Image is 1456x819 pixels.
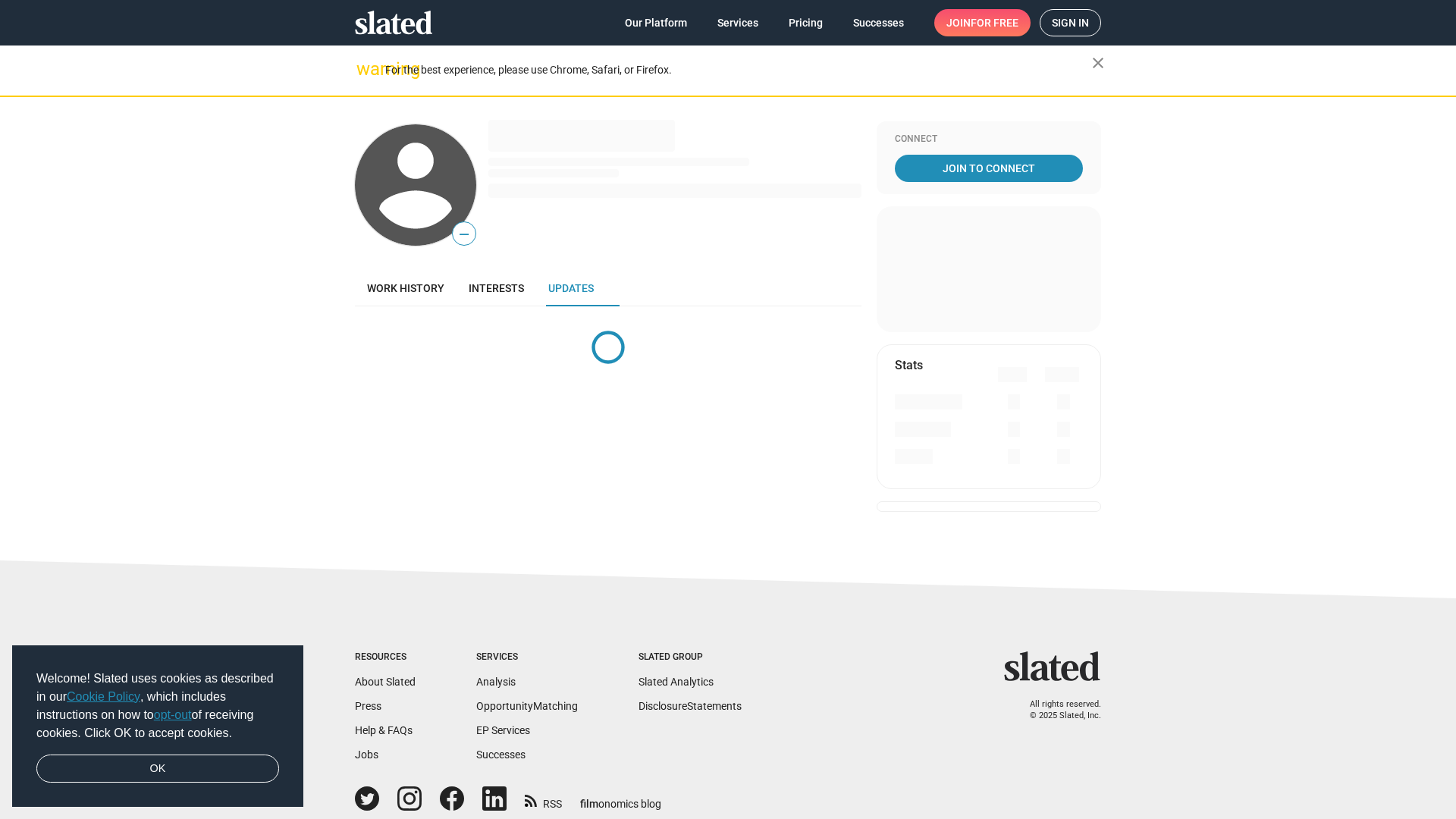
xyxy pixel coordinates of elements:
span: Our Platform [625,9,687,36]
span: Updates [548,282,594,294]
a: Updates [536,270,606,306]
mat-card-title: Stats [895,357,923,373]
a: Work history [355,270,457,306]
div: Slated Group [639,651,742,664]
a: Successes [841,9,916,36]
a: DisclosureStatements [639,700,742,712]
span: Interests [469,282,524,294]
a: Help & FAQs [355,724,413,736]
span: Sign in [1052,10,1089,36]
mat-icon: warning [356,60,375,78]
div: Connect [895,133,1083,146]
mat-icon: close [1089,54,1107,72]
span: film [580,798,598,810]
a: RSS [525,788,562,811]
a: Join To Connect [895,155,1083,182]
span: — [453,224,475,244]
a: EP Services [476,724,530,736]
a: OpportunityMatching [476,700,578,712]
span: Pricing [789,9,823,36]
a: Press [355,700,381,712]
span: Services [717,9,758,36]
span: Work history [367,282,444,294]
a: Jobs [355,748,378,761]
div: For the best experience, please use Chrome, Safari, or Firefox. [385,60,1092,80]
a: Cookie Policy [67,690,140,703]
span: Successes [853,9,904,36]
a: Pricing [777,9,835,36]
a: Interests [457,270,536,306]
div: cookieconsent [12,645,303,808]
span: Join [946,9,1018,36]
a: Sign in [1040,9,1101,36]
a: dismiss cookie message [36,755,279,783]
a: opt-out [154,708,192,721]
a: filmonomics blog [580,785,661,811]
span: Welcome! Slated uses cookies as described in our , which includes instructions on how to of recei... [36,670,279,742]
span: Join To Connect [898,155,1080,182]
a: Our Platform [613,9,699,36]
div: Resources [355,651,416,664]
a: Analysis [476,676,516,688]
a: Services [705,9,770,36]
p: All rights reserved. © 2025 Slated, Inc. [1014,699,1101,721]
div: Services [476,651,578,664]
span: for free [971,9,1018,36]
a: Successes [476,748,526,761]
a: About Slated [355,676,416,688]
a: Slated Analytics [639,676,714,688]
a: Joinfor free [934,9,1031,36]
